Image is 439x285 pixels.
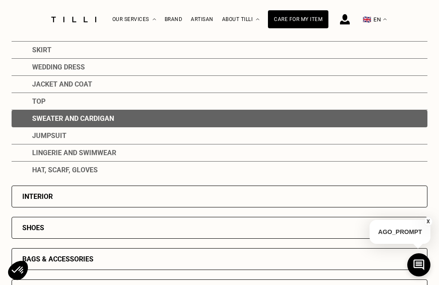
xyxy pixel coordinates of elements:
[191,16,213,22] a: Artisan
[268,10,328,28] a: Care for my item
[340,14,350,24] img: login icon
[12,93,427,110] div: Top
[22,224,44,232] div: Shoes
[12,110,427,127] div: Sweater and cardigan
[424,217,433,226] button: X
[363,15,371,24] span: 🇬🇧
[358,0,391,39] button: 🇬🇧 EN
[12,42,427,59] div: Skirt
[12,76,427,93] div: Jacket and coat
[12,144,427,162] div: Lingerie and swimwear
[153,18,156,21] img: Dropdown menu
[12,162,427,178] div: Hat, scarf, gloves
[165,16,183,22] a: Brand
[48,17,99,22] img: Tilli seamstress service logo
[12,59,427,76] div: Wedding dress
[12,127,427,144] div: Jumpsuit
[22,192,53,201] div: Interior
[256,18,259,21] img: About dropdown menu
[370,220,430,244] p: AGO_PROMPT
[383,18,387,21] img: menu déroulant
[112,0,156,39] div: Our Services
[222,0,260,39] div: About Tilli
[22,255,93,263] div: Bags & accessories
